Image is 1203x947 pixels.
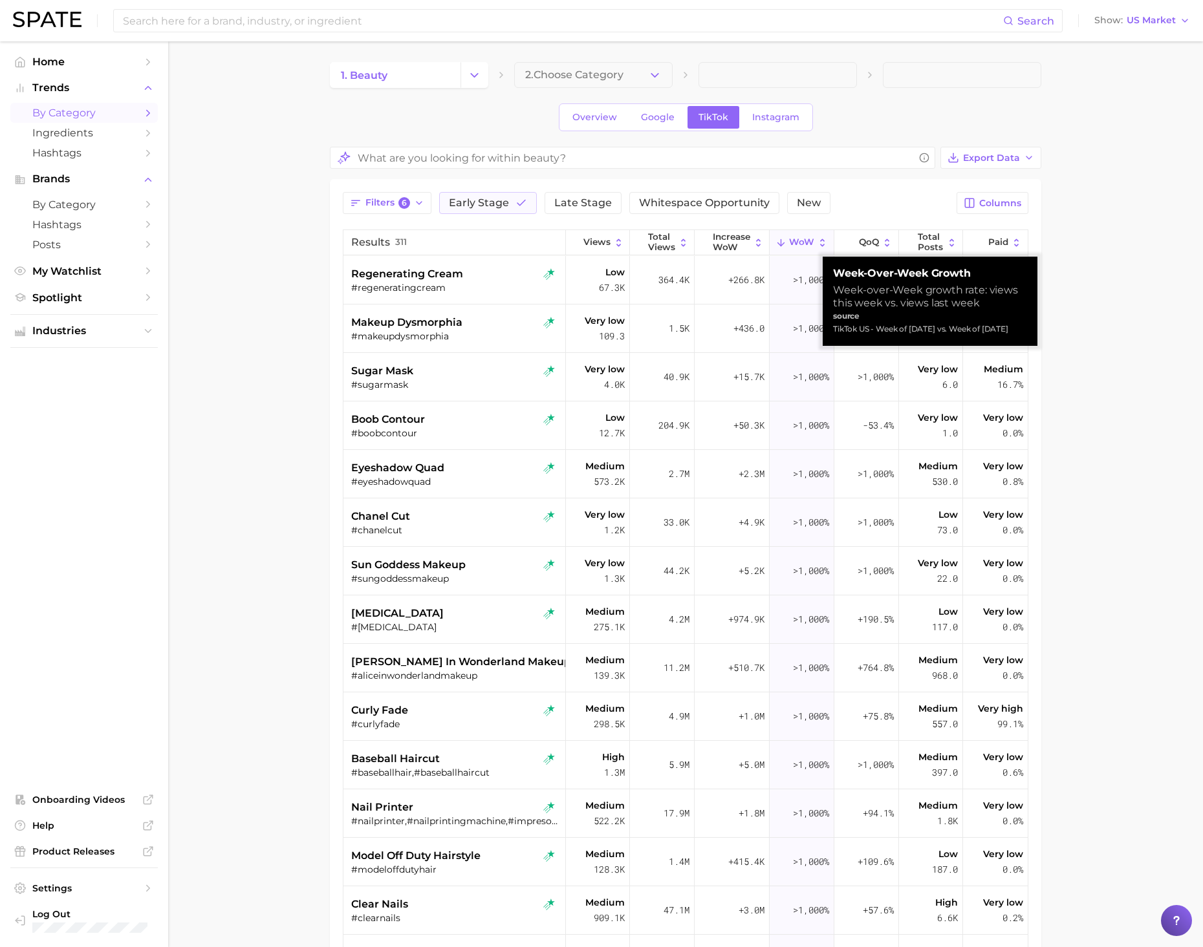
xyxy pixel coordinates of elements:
[932,862,958,877] span: 187.0
[741,106,810,129] a: Instagram
[789,237,814,248] span: WoW
[599,425,625,441] span: 12.7k
[10,215,158,235] a: Hashtags
[793,322,829,334] span: >1,000%
[602,749,625,765] span: High
[793,419,829,431] span: >1,000%
[739,563,764,579] span: +5.2k
[351,800,413,815] span: nail printer
[594,668,625,683] span: 139.3k
[833,311,860,321] strong: source
[585,895,625,910] span: Medium
[343,692,1028,741] button: curly fadetiktok rising star#curlyfadeMedium298.5k4.9m+1.0m>1,000%+75.8%Medium557.0Very high99.1%
[32,56,136,68] span: Home
[343,498,1028,547] button: chanel cuttiktok rising star#chanelcutVery low1.2k33.0k+4.9k>1,000%>1,000%Low73.0Very low0.0%
[351,815,560,827] div: #nailprinter,#nailprintingmachine,#impresoradeuñas,#nailprintermachine
[585,652,625,668] span: Medium
[918,361,958,377] span: Very low
[343,256,1028,304] button: regenerating creamtiktok rising star#regeneratingcreamLow67.3k364.4k+266.8k>1,000%>1,000%Low70.0V...
[583,237,611,248] span: Views
[834,230,899,255] button: QoQ
[669,757,689,772] span: 5.9m
[793,564,829,577] span: >1,000%
[351,315,462,330] span: makeup dysmorphia
[793,807,829,819] span: >1,000%
[932,668,958,683] span: 968.0
[543,850,555,862] img: tiktok rising star
[32,794,136,805] span: Onboarding Videos
[793,370,829,383] span: >1,000%
[1002,862,1023,877] span: 0.0%
[351,460,444,476] span: eyeshadow quad
[585,701,625,716] span: Medium
[733,369,764,385] span: +15.7k
[728,660,764,676] span: +510.7k
[639,198,770,208] span: Whitespace Opportunity
[351,606,444,621] span: [MEDICAL_DATA]
[594,813,625,829] span: 522.2k
[543,559,555,571] img: tiktok rising star
[525,69,623,81] span: 2. Choose Category
[833,267,1027,280] strong: Week-Over-Week Growth
[932,765,958,780] span: 397.0
[739,708,764,724] span: +1.0m
[351,654,571,670] span: [PERSON_NAME] in wonderland makeup
[351,621,560,633] div: #[MEDICAL_DATA]
[343,192,431,214] button: Filters6
[728,612,764,627] span: +974.9k
[351,670,560,681] div: #aliceinwonderlandmakeup
[1091,12,1193,29] button: ShowUS Market
[938,604,958,619] span: Low
[863,418,894,433] span: -53.4%
[585,313,625,328] span: Very low
[351,751,440,767] span: baseball haircut
[605,410,625,425] span: Low
[32,147,136,159] span: Hashtags
[863,805,894,821] span: +94.1%
[932,619,958,635] span: 117.0
[752,112,799,123] span: Instagram
[733,418,764,433] span: +50.3k
[10,78,158,98] button: Trends
[351,363,413,379] span: sugar mask
[932,474,958,489] span: 530.0
[32,198,136,211] span: by Category
[10,143,158,163] a: Hashtags
[343,230,566,255] button: Results311
[10,169,158,189] button: Brands
[918,458,958,474] span: Medium
[695,230,770,255] button: Increase WoW
[343,304,1028,353] button: makeup dysmorphiatiktok rising star#makeupdysmorphiaVery low109.31.5k+436.0>1,000%-12.7%Very low1.0-
[395,237,407,248] span: 311
[594,716,625,732] span: 298.5k
[938,846,958,862] span: Low
[351,573,560,584] div: #sungoddessmakeup
[32,218,136,231] span: Hashtags
[351,379,560,390] div: #sugarmask
[793,273,829,286] span: >1,000%
[1017,15,1054,27] span: Search
[942,425,958,441] span: 1.0
[32,882,136,894] span: Settings
[937,813,958,829] span: 1.8k
[585,361,625,377] span: Very low
[793,758,829,771] span: >1,000%
[942,377,958,392] span: 6.0
[793,613,829,625] span: >1,000%
[728,854,764,869] span: +415.4k
[858,467,894,480] span: >1,000%
[983,846,1023,862] span: Very low
[858,516,894,528] span: >1,000%
[449,198,509,208] span: Early Stage
[351,509,410,524] span: chanel cut
[365,197,410,209] span: Filters
[1002,910,1023,926] span: 0.2%
[585,458,625,474] span: Medium
[343,741,1028,789] button: baseball haircuttiktok rising star#baseballhair,#baseballhaircutHigh1.3m5.9m+5.0m>1,000%>1,000%Me...
[543,317,555,328] img: tiktok rising star
[543,268,555,280] img: tiktok rising star
[351,703,408,718] span: curly fade
[32,239,136,251] span: Posts
[1094,17,1123,24] span: Show
[664,563,689,579] span: 44.2k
